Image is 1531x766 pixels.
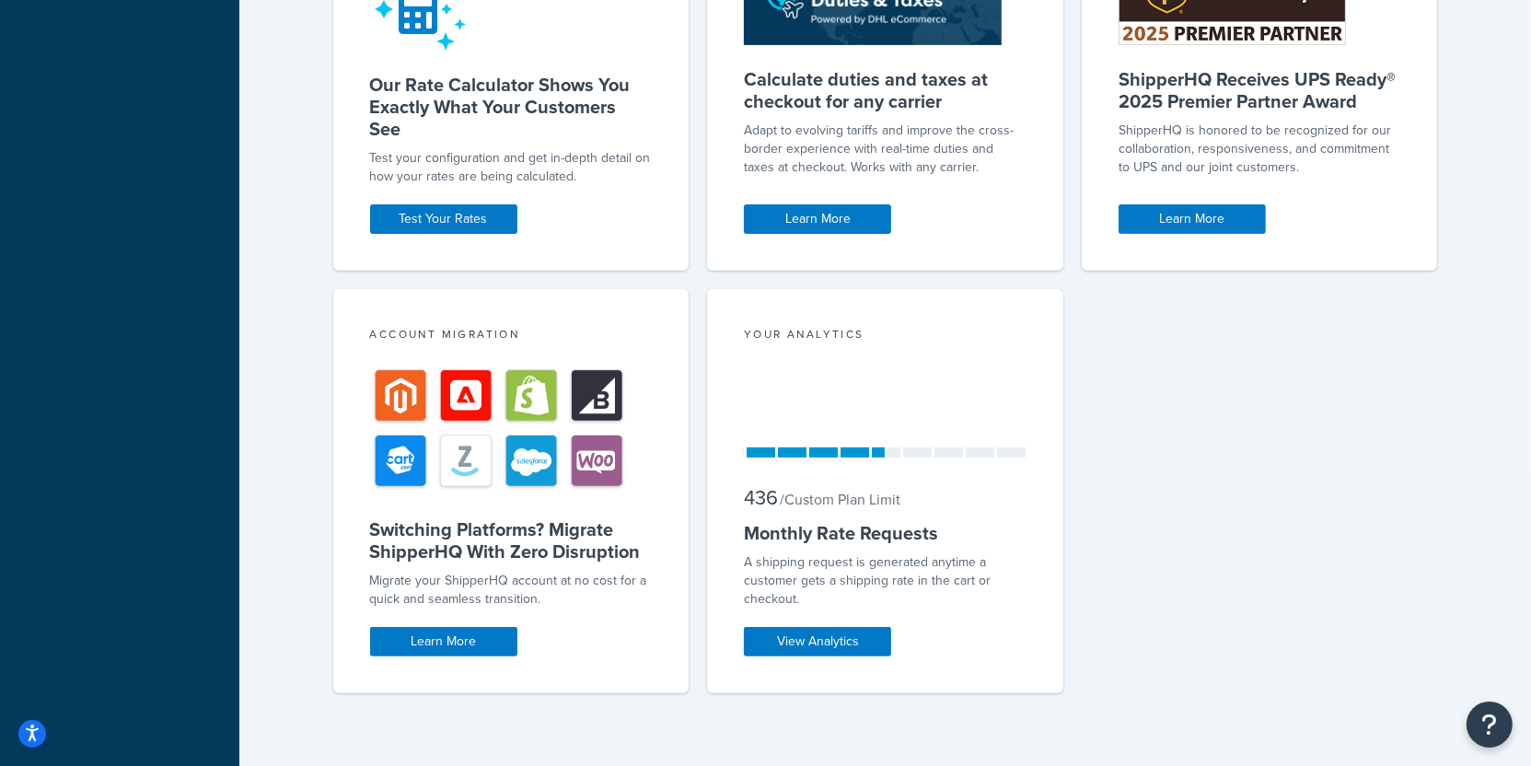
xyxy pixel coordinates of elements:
a: View Analytics [744,627,891,656]
a: Learn More [1119,204,1266,234]
a: Learn More [744,204,891,234]
p: Adapt to evolving tariffs and improve the cross-border experience with real-time duties and taxes... [744,122,1026,177]
h5: Calculate duties and taxes at checkout for any carrier [744,68,1026,112]
h5: ShipperHQ Receives UPS Ready® 2025 Premier Partner Award [1119,68,1401,112]
h5: Monthly Rate Requests [744,522,1026,544]
span: 436 [744,482,778,513]
h5: Switching Platforms? Migrate ShipperHQ With Zero Disruption [370,518,653,563]
div: Account Migration [370,326,653,347]
p: ShipperHQ is honored to be recognized for our collaboration, responsiveness, and commitment to UP... [1119,122,1401,177]
small: / Custom Plan Limit [780,489,900,510]
div: Your Analytics [744,326,1026,347]
div: Migrate your ShipperHQ account at no cost for a quick and seamless transition. [370,572,653,609]
a: Test Your Rates [370,204,517,234]
div: Test your configuration and get in-depth detail on how your rates are being calculated. [370,149,653,186]
h5: Our Rate Calculator Shows You Exactly What Your Customers See [370,74,653,140]
button: Open Resource Center [1467,702,1513,748]
div: A shipping request is generated anytime a customer gets a shipping rate in the cart or checkout. [744,553,1026,609]
a: Learn More [370,627,517,656]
